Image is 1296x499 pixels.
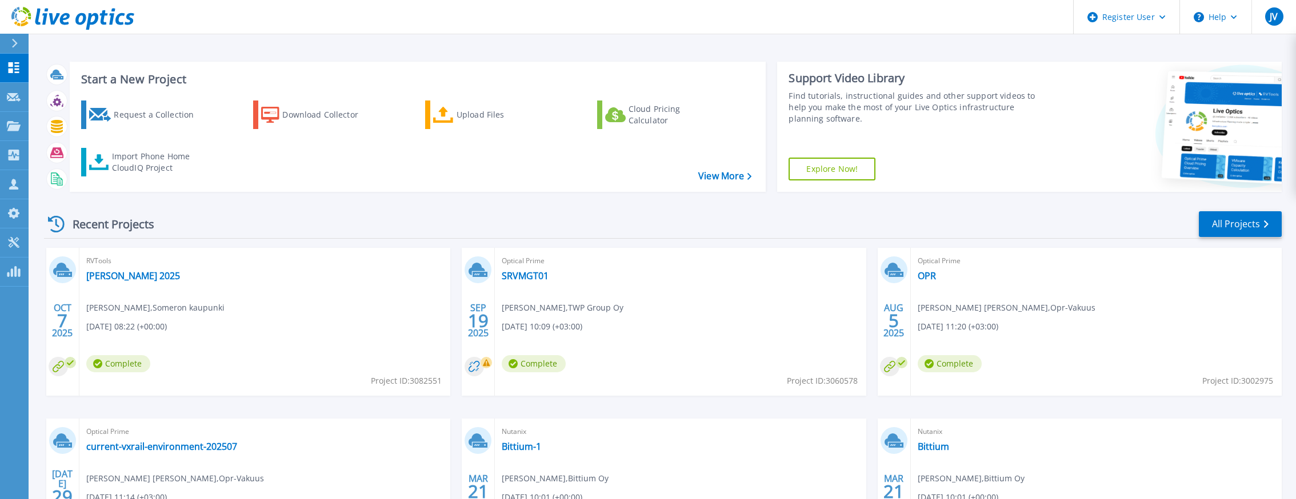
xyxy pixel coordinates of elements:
[502,441,541,452] a: Bittium-1
[502,472,609,485] span: [PERSON_NAME] , Bittium Oy
[86,270,180,281] a: [PERSON_NAME] 2025
[81,100,209,129] a: Request a Collection
[787,375,858,387] span: Project ID: 3060578
[918,320,998,333] span: [DATE] 11:20 (+03:00)
[468,486,489,496] span: 21
[918,472,1025,485] span: [PERSON_NAME] , Bittium Oy
[86,441,237,452] a: current-vxrail-environment-202507
[51,300,73,341] div: OCT 2025
[918,255,1275,267] span: Optical Prime
[81,73,751,86] h3: Start a New Project
[883,486,904,496] span: 21
[457,103,548,126] div: Upload Files
[1199,211,1282,237] a: All Projects
[789,90,1048,124] div: Find tutorials, instructional guides and other support videos to help you make the most of your L...
[918,301,1095,314] span: [PERSON_NAME] [PERSON_NAME] , Opr-Vakuus
[502,355,566,372] span: Complete
[789,158,875,180] a: Explore Now!
[282,103,374,126] div: Download Collector
[425,100,553,129] a: Upload Files
[918,425,1275,438] span: Nutanix
[918,355,982,372] span: Complete
[502,255,859,267] span: Optical Prime
[86,255,443,267] span: RVTools
[889,316,899,325] span: 5
[371,375,442,387] span: Project ID: 3082551
[789,71,1048,86] div: Support Video Library
[502,320,582,333] span: [DATE] 10:09 (+03:00)
[468,316,489,325] span: 19
[502,270,549,281] a: SRVMGT01
[44,210,170,238] div: Recent Projects
[86,320,167,333] span: [DATE] 08:22 (+00:00)
[467,300,489,341] div: SEP 2025
[57,316,67,325] span: 7
[918,441,949,452] a: Bittium
[918,270,936,281] a: OPR
[1202,375,1273,387] span: Project ID: 3002975
[698,171,751,182] a: View More
[86,355,150,372] span: Complete
[1270,12,1278,21] span: JV
[502,425,859,438] span: Nutanix
[86,425,443,438] span: Optical Prime
[86,301,225,314] span: [PERSON_NAME] , Someron kaupunki
[597,100,725,129] a: Cloud Pricing Calculator
[502,301,623,314] span: [PERSON_NAME] , TWP Group Oy
[112,151,201,174] div: Import Phone Home CloudIQ Project
[114,103,205,126] div: Request a Collection
[253,100,381,129] a: Download Collector
[883,300,905,341] div: AUG 2025
[629,103,720,126] div: Cloud Pricing Calculator
[86,472,264,485] span: [PERSON_NAME] [PERSON_NAME] , Opr-Vakuus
